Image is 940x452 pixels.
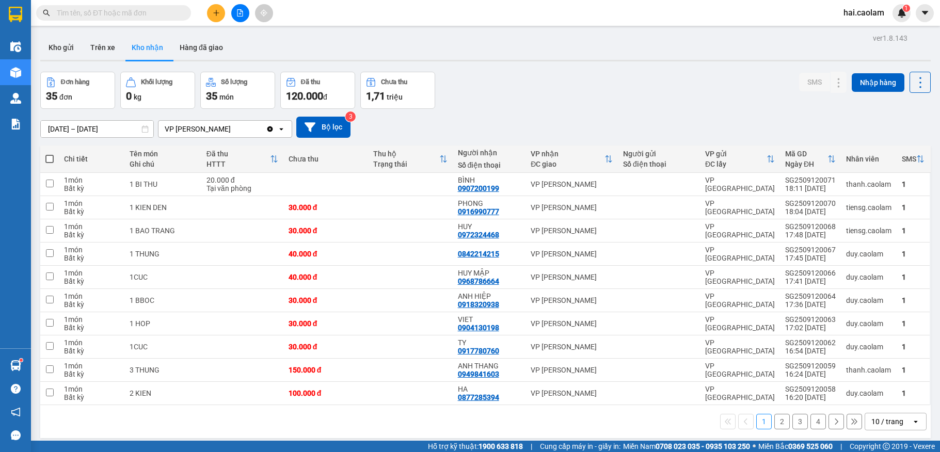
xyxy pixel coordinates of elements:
div: VP [PERSON_NAME] [531,180,613,188]
div: ĐC giao [531,160,604,168]
div: ANH THANG [458,362,521,370]
div: Bất kỳ [64,254,119,262]
div: 1 HOP [130,319,196,328]
div: 40.000 đ [289,273,363,281]
div: tiensg.caolam [846,227,891,235]
div: Ngày ĐH [785,160,827,168]
div: 1 [902,227,925,235]
span: caret-down [920,8,930,18]
div: VP [PERSON_NAME] [531,296,613,304]
span: đơn [59,93,72,101]
div: Đã thu [301,78,320,86]
button: Hàng đã giao [171,35,231,60]
div: 1 KIEN DEN [130,203,196,212]
div: 1 [902,250,925,258]
div: 0949841603 [458,370,499,378]
div: HA [458,385,521,393]
div: 1 [902,296,925,304]
div: 0918320938 [458,300,499,309]
th: Toggle SortBy [780,146,841,173]
button: Trên xe [82,35,123,60]
div: HUY [458,222,521,231]
span: 0 [126,90,132,102]
sup: 1 [903,5,910,12]
div: SG2509120063 [785,315,836,324]
div: duy.caolam [846,296,891,304]
div: SG2509120067 [785,246,836,254]
div: 17:45 [DATE] [785,254,836,262]
button: Chưa thu1,71 triệu [360,72,435,109]
div: 18:11 [DATE] [785,184,836,192]
span: | [840,441,842,452]
span: triệu [387,93,403,101]
div: SG2509120071 [785,176,836,184]
div: 17:36 [DATE] [785,300,836,309]
img: icon-new-feature [897,8,906,18]
div: 10 / trang [871,416,903,427]
div: 17:48 [DATE] [785,231,836,239]
div: Ghi chú [130,160,196,168]
div: duy.caolam [846,343,891,351]
div: TY [458,338,521,347]
div: 1 món [64,385,119,393]
div: 1 THUNG [130,250,196,258]
div: 17:02 [DATE] [785,324,836,332]
div: Bất kỳ [64,393,119,401]
div: VP [GEOGRAPHIC_DATA] [705,315,775,332]
span: | [531,441,532,452]
span: hai.caolam [835,6,893,19]
span: 35 [206,90,217,102]
span: món [219,93,234,101]
div: Người gửi [623,150,695,158]
div: 2 KIEN [130,389,196,397]
div: 1 [902,180,925,188]
div: BÌNH [458,176,521,184]
div: 1 [902,273,925,281]
div: 3 THUNG [130,366,196,374]
div: 30.000 đ [289,296,363,304]
div: VP [PERSON_NAME] [531,250,613,258]
sup: 1 [20,359,23,362]
div: 1 món [64,292,119,300]
div: HTTT [206,160,270,168]
div: VP [PERSON_NAME] [531,366,613,374]
div: ver 1.8.143 [873,33,907,44]
div: 1 món [64,269,119,277]
th: Toggle SortBy [525,146,618,173]
input: Select a date range. [41,121,153,137]
div: SG2509120066 [785,269,836,277]
div: VP [PERSON_NAME] [531,389,613,397]
div: Số điện thoại [623,160,695,168]
div: VP [PERSON_NAME] [531,319,613,328]
span: file-add [236,9,244,17]
div: VP [GEOGRAPHIC_DATA] [705,385,775,401]
div: Người nhận [458,149,521,157]
div: HUY MẬP [458,269,521,277]
div: 1 món [64,222,119,231]
div: SMS [902,155,916,163]
div: 1 món [64,338,119,347]
button: Đơn hàng35đơn [40,72,115,109]
div: duy.caolam [846,250,891,258]
div: VP nhận [531,150,604,158]
sup: 3 [345,111,356,122]
div: Trạng thái [373,160,439,168]
div: VP [GEOGRAPHIC_DATA] [705,362,775,378]
span: question-circle [11,384,21,394]
div: 40.000 đ [289,250,363,258]
div: thanh.caolam [846,366,891,374]
div: 1 [902,366,925,374]
img: logo-vxr [9,7,22,22]
div: Bất kỳ [64,184,119,192]
div: ĐC lấy [705,160,767,168]
div: 16:24 [DATE] [785,370,836,378]
div: VP [GEOGRAPHIC_DATA] [705,292,775,309]
div: 1 món [64,246,119,254]
div: 17:41 [DATE] [785,277,836,285]
div: 1 BBOC [130,296,196,304]
div: SG2509120059 [785,362,836,370]
div: VP [PERSON_NAME] [531,273,613,281]
button: Kho nhận [123,35,171,60]
div: VP [GEOGRAPHIC_DATA] [705,338,775,355]
div: Tại văn phòng [206,184,278,192]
